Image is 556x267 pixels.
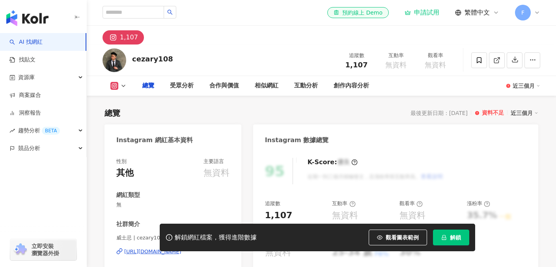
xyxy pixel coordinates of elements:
[6,10,49,26] img: logo
[410,110,468,116] div: 最後更新日期：[DATE]
[255,81,278,91] div: 相似網紅
[482,109,504,117] div: 資料不足
[294,81,318,91] div: 互動分析
[103,30,144,44] button: 1,107
[341,52,371,59] div: 追蹤數
[203,167,229,179] div: 無資料
[175,234,257,242] div: 解鎖網紅檔案，獲得進階數據
[132,54,173,64] div: cezary108
[18,122,60,139] span: 趨勢分析
[334,9,382,17] div: 預約線上 Demo
[450,234,461,241] span: 解鎖
[521,8,524,17] span: F
[103,48,126,72] img: KOL Avatar
[399,210,425,222] div: 無資料
[265,210,293,222] div: 1,107
[116,191,140,199] div: 網紅類型
[142,81,154,91] div: 總覽
[116,158,127,165] div: 性別
[167,9,173,15] span: search
[399,200,423,207] div: 觀看率
[9,38,43,46] a: searchAI 找網紅
[386,234,419,241] span: 觀看圖表範例
[9,128,15,133] span: rise
[18,139,40,157] span: 競品分析
[265,247,291,259] div: 無資料
[170,81,194,91] div: 受眾分析
[116,167,134,179] div: 其他
[42,127,60,135] div: BETA
[116,201,229,208] span: 無
[116,248,229,255] a: [URL][DOMAIN_NAME]
[9,56,35,64] a: 找貼文
[511,108,538,118] div: 近三個月
[405,9,439,17] a: 申請試用
[467,200,490,207] div: 漲粉率
[345,61,368,69] span: 1,107
[369,230,427,245] button: 觀看圖表範例
[265,136,329,145] div: Instagram 數據總覽
[13,243,28,256] img: chrome extension
[104,108,120,119] div: 總覽
[116,220,140,228] div: 社群簡介
[116,136,193,145] div: Instagram 網紅基本資料
[465,8,490,17] span: 繁體中文
[10,239,76,260] a: chrome extension立即安裝 瀏覽器外掛
[308,158,358,167] div: K-Score :
[425,61,446,69] span: 無資料
[513,80,540,92] div: 近三個月
[334,81,369,91] div: 創作內容分析
[385,61,407,69] span: 無資料
[120,32,138,43] div: 1,107
[433,230,469,245] button: 解鎖
[327,7,389,18] a: 預約線上 Demo
[203,158,224,165] div: 主要語言
[209,81,239,91] div: 合作與價值
[441,235,447,240] span: lock
[18,69,35,86] span: 資源庫
[9,109,41,117] a: 洞察報告
[124,248,181,255] div: [URL][DOMAIN_NAME]
[32,243,59,257] span: 立即安裝 瀏覽器外掛
[420,52,450,59] div: 觀看率
[9,91,41,99] a: 商案媒合
[332,210,358,222] div: 無資料
[265,200,280,207] div: 追蹤數
[381,52,411,59] div: 互動率
[332,200,355,207] div: 互動率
